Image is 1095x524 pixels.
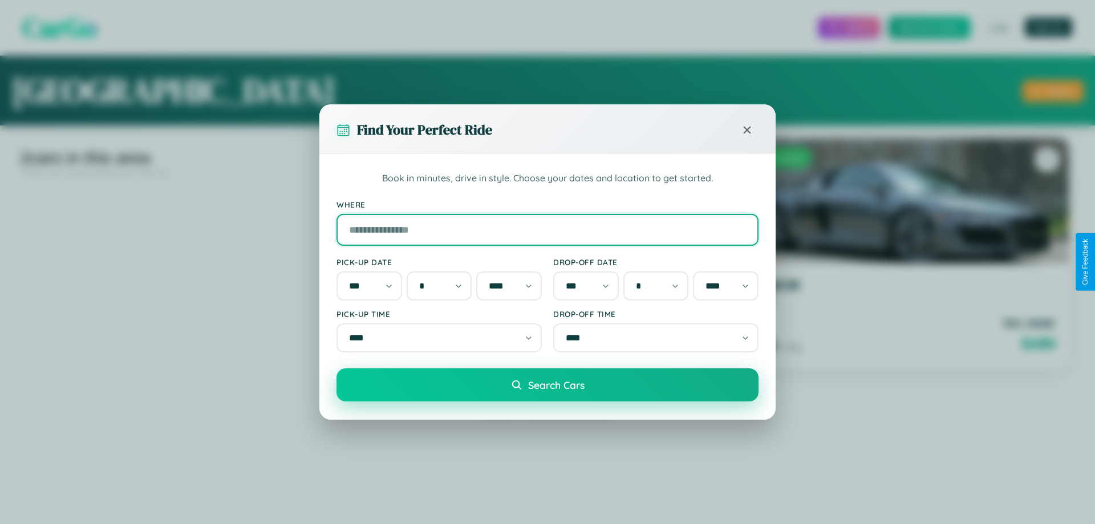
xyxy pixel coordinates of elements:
h3: Find Your Perfect Ride [357,120,492,139]
span: Search Cars [528,379,585,391]
label: Drop-off Date [553,257,759,267]
label: Pick-up Date [336,257,542,267]
p: Book in minutes, drive in style. Choose your dates and location to get started. [336,171,759,186]
label: Drop-off Time [553,309,759,319]
label: Pick-up Time [336,309,542,319]
button: Search Cars [336,368,759,401]
label: Where [336,200,759,209]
